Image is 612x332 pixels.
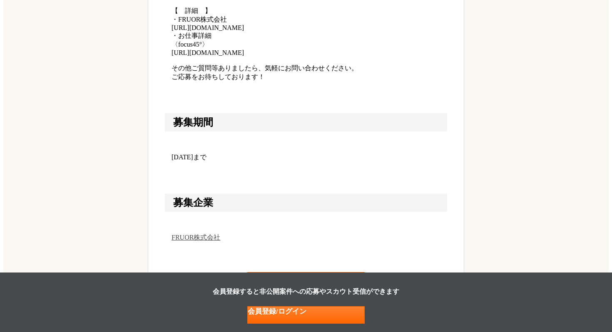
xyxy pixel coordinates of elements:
a: 会員登録 [247,272,365,293]
h2: 募集企業 [165,193,447,212]
a: 会員登録/ログイン [247,306,365,324]
h2: 募集期間 [165,113,447,131]
a: FRUOR株式会社 [172,233,440,242]
p: [DATE]まで [172,153,440,162]
p: 会員登録すると非公開案件への応募やスカウト受信ができます [213,287,399,296]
